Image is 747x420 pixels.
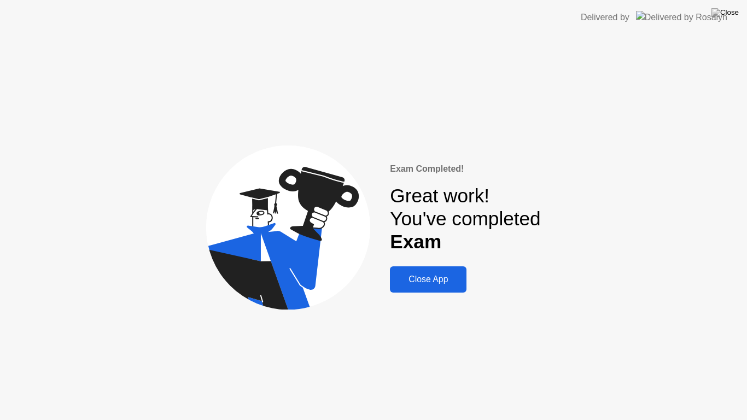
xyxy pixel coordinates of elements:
div: Close App [393,275,463,284]
img: Delivered by Rosalyn [636,11,727,24]
div: Delivered by [581,11,629,24]
img: Close [711,8,739,17]
button: Close App [390,266,466,293]
b: Exam [390,231,441,252]
div: Exam Completed! [390,162,540,176]
div: Great work! You've completed [390,184,540,254]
